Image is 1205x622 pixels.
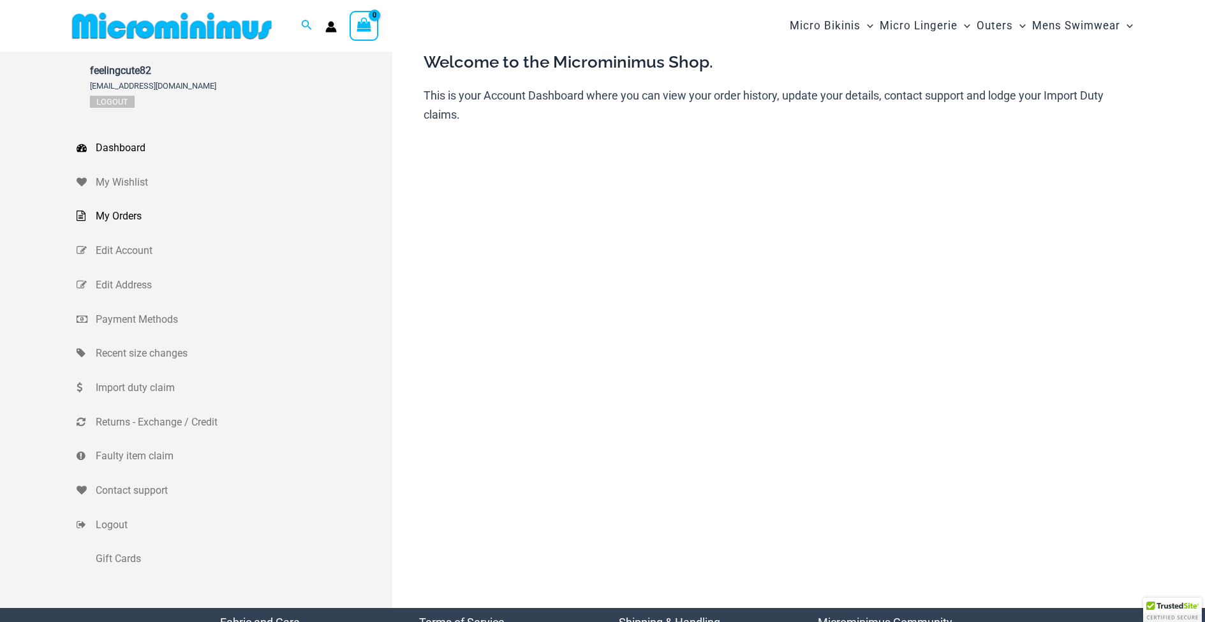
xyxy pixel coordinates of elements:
[90,96,135,108] a: Logout
[977,10,1013,42] span: Outers
[96,207,389,226] span: My Orders
[880,10,957,42] span: Micro Lingerie
[96,378,389,397] span: Import duty claim
[876,6,973,45] a: Micro LingerieMenu ToggleMenu Toggle
[96,344,389,363] span: Recent size changes
[96,241,389,260] span: Edit Account
[1032,10,1120,42] span: Mens Swimwear
[77,439,392,473] a: Faulty item claim
[96,515,389,535] span: Logout
[77,233,392,268] a: Edit Account
[77,131,392,165] a: Dashboard
[1013,10,1026,42] span: Menu Toggle
[96,481,389,500] span: Contact support
[790,10,861,42] span: Micro Bikinis
[96,310,389,329] span: Payment Methods
[96,276,389,295] span: Edit Address
[77,371,392,405] a: Import duty claim
[785,4,1139,47] nav: Site Navigation
[77,199,392,233] a: My Orders
[77,473,392,508] a: Contact support
[96,173,389,192] span: My Wishlist
[96,447,389,466] span: Faulty item claim
[424,86,1129,124] p: This is your Account Dashboard where you can view your order history, update your details, contac...
[77,508,392,542] a: Logout
[350,11,379,40] a: View Shopping Cart, empty
[90,64,216,77] span: feelingcute82
[1029,6,1136,45] a: Mens SwimwearMenu ToggleMenu Toggle
[787,6,876,45] a: Micro BikinisMenu ToggleMenu Toggle
[973,6,1029,45] a: OutersMenu ToggleMenu Toggle
[77,405,392,440] a: Returns - Exchange / Credit
[77,165,392,200] a: My Wishlist
[96,549,389,568] span: Gift Cards
[96,413,389,432] span: Returns - Exchange / Credit
[861,10,873,42] span: Menu Toggle
[957,10,970,42] span: Menu Toggle
[1143,598,1202,622] div: TrustedSite Certified
[77,268,392,302] a: Edit Address
[77,542,392,576] a: Gift Cards
[301,18,313,34] a: Search icon link
[424,52,1129,73] h3: Welcome to the Microminimus Shop.
[77,336,392,371] a: Recent size changes
[325,21,337,33] a: Account icon link
[96,138,389,158] span: Dashboard
[1120,10,1133,42] span: Menu Toggle
[90,81,216,91] span: [EMAIL_ADDRESS][DOMAIN_NAME]
[77,302,392,337] a: Payment Methods
[67,11,277,40] img: MM SHOP LOGO FLAT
